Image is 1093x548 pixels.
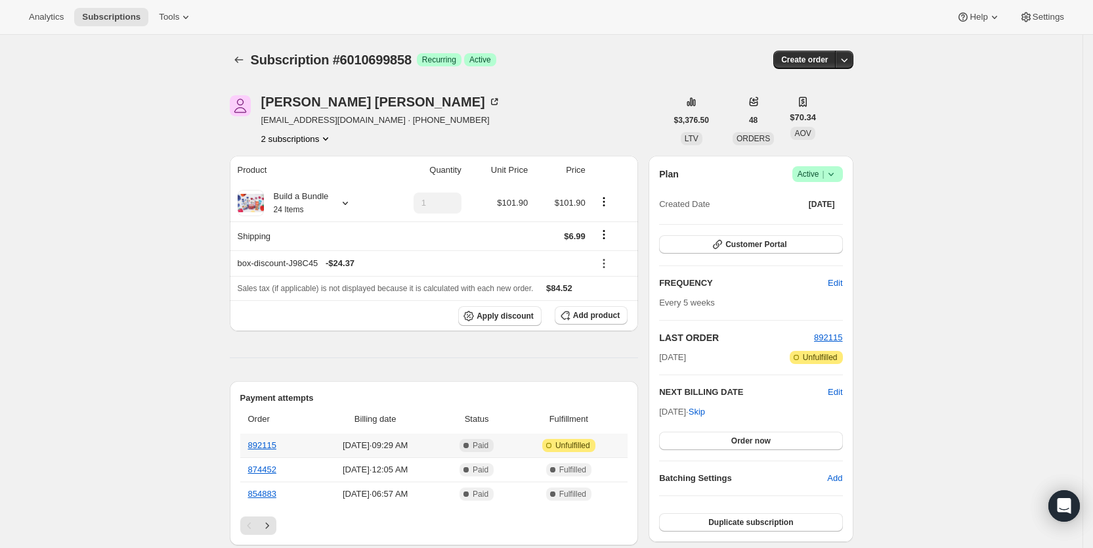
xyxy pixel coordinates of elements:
span: Every 5 weeks [659,298,715,308]
span: Active [469,55,491,65]
h2: FREQUENCY [659,277,828,290]
span: Status [444,413,510,426]
span: $70.34 [790,111,816,124]
button: Add product [555,306,628,325]
h2: Plan [659,168,679,181]
button: Shipping actions [593,227,614,242]
span: Tools [159,12,179,22]
div: Open Intercom Messenger [1048,490,1080,522]
span: Subscription #6010699858 [251,53,412,67]
th: Shipping [230,221,383,250]
span: [DATE] [659,351,686,364]
button: 892115 [814,331,842,344]
button: Apply discount [458,306,542,326]
a: 854883 [248,489,276,499]
span: ORDERS [737,134,770,143]
small: 24 Items [274,205,304,214]
button: Skip [681,401,713,422]
button: Product actions [261,132,333,145]
span: Fulfilled [559,465,586,475]
button: Next [258,516,276,535]
button: Order now [659,432,842,450]
div: Build a Bundle [264,190,329,216]
span: Billing date [315,413,436,426]
button: Analytics [21,8,72,26]
span: [EMAIL_ADDRESS][DOMAIN_NAME] · [PHONE_NUMBER] [261,114,501,127]
span: $84.52 [546,283,572,293]
span: $3,376.50 [674,115,709,126]
h2: LAST ORDER [659,331,814,344]
th: Order [240,405,311,434]
span: | [822,169,824,179]
div: [PERSON_NAME] [PERSON_NAME] [261,95,501,108]
a: 874452 [248,465,276,474]
button: Edit [820,273,850,294]
span: Paid [473,465,488,475]
span: Created Date [659,198,710,211]
span: Subscriptions [82,12,140,22]
span: Fulfilled [559,489,586,499]
button: Add [819,468,850,489]
span: [DATE] [809,199,835,210]
button: Edit [828,386,842,399]
span: $101.90 [497,198,528,208]
span: LTV [685,134,698,143]
h6: Batching Settings [659,472,827,485]
span: Unfulfilled [555,440,590,451]
span: Amanda Paloian [230,95,251,116]
span: Recurring [422,55,456,65]
span: Settings [1033,12,1064,22]
h2: Payment attempts [240,392,628,405]
nav: Pagination [240,516,628,535]
span: Customer Portal [725,239,786,250]
span: Paid [473,440,488,451]
span: Unfulfilled [803,352,838,363]
span: Order now [731,436,771,446]
span: [DATE] · 12:05 AM [315,463,436,476]
span: - $24.37 [326,257,354,270]
span: Add [827,472,842,485]
span: [DATE] · [659,407,705,417]
span: Sales tax (if applicable) is not displayed because it is calculated with each new order. [238,284,534,293]
th: Unit Price [465,156,532,185]
span: Paid [473,489,488,499]
button: Tools [151,8,200,26]
span: Analytics [29,12,64,22]
button: Settings [1012,8,1072,26]
span: Add product [573,310,620,321]
button: Subscriptions [230,51,248,69]
button: 48 [741,111,765,129]
a: 892115 [248,440,276,450]
th: Product [230,156,383,185]
span: AOV [794,129,811,138]
span: Create order [781,55,828,65]
button: $3,376.50 [666,111,717,129]
span: Fulfillment [517,413,620,426]
span: Duplicate subscription [708,517,793,528]
span: Active [798,168,838,181]
th: Price [532,156,589,185]
span: 48 [749,115,758,126]
span: Help [970,12,987,22]
button: Product actions [593,194,614,209]
div: box-discount-J98C45 [238,257,586,270]
button: Duplicate subscription [659,513,842,532]
th: Quantity [382,156,465,185]
span: [DATE] · 09:29 AM [315,439,436,452]
button: Help [949,8,1008,26]
span: Skip [689,405,705,419]
span: [DATE] · 06:57 AM [315,488,436,501]
button: Customer Portal [659,235,842,254]
button: Subscriptions [74,8,148,26]
a: 892115 [814,332,842,342]
h2: NEXT BILLING DATE [659,386,828,399]
span: $101.90 [555,198,586,208]
span: $6.99 [564,231,586,241]
span: Apply discount [477,311,534,321]
span: Edit [828,277,842,290]
button: [DATE] [801,195,843,214]
button: Create order [773,51,836,69]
